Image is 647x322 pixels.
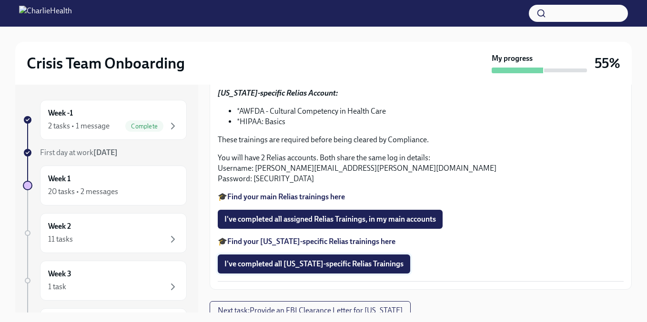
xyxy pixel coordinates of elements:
[218,306,403,315] span: Next task : Provide an FBI Clearance Letter for [US_STATE]
[23,213,187,253] a: Week 211 tasks
[48,269,71,279] h6: Week 3
[218,135,624,145] p: These trainings are required before being cleared by Compliance.
[218,254,410,273] button: I've completed all [US_STATE]-specific Relias Trainings
[48,186,118,197] div: 20 tasks • 2 messages
[218,88,338,98] strong: [US_STATE]-specific Relias Account:
[23,100,187,140] a: Week -12 tasks • 1 messageComplete
[48,221,71,232] h6: Week 2
[23,166,187,205] a: Week 120 tasks • 2 messages
[19,6,72,21] img: CharlieHealth
[237,106,624,117] li: *AWFDA - Cultural Competency in Health Care
[125,123,163,130] span: Complete
[492,53,533,64] strong: My progress
[48,174,71,184] h6: Week 1
[218,192,624,202] p: 🎓
[48,108,73,118] h6: Week -1
[27,54,185,73] h2: Crisis Team Onboarding
[227,237,395,246] a: Find your [US_STATE]-specific Relias trainings here
[23,261,187,301] a: Week 31 task
[210,301,411,320] button: Next task:Provide an FBI Clearance Letter for [US_STATE]
[48,282,66,292] div: 1 task
[48,234,73,244] div: 11 tasks
[218,153,624,184] p: You will have 2 Relias accounts. Both share the same log in details: Username: [PERSON_NAME][EMAI...
[237,117,624,127] li: *HIPAA: Basics
[224,215,436,224] span: I've completed all assigned Relias Trainings, in my main accounts
[224,259,404,269] span: I've completed all [US_STATE]-specific Relias Trainings
[93,148,118,157] strong: [DATE]
[40,148,118,157] span: First day at work
[23,147,187,158] a: First day at work[DATE]
[218,236,624,247] p: 🎓
[227,192,345,201] a: Find your main Relias trainings here
[595,55,620,72] h3: 55%
[218,210,443,229] button: I've completed all assigned Relias Trainings, in my main accounts
[48,121,110,131] div: 2 tasks • 1 message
